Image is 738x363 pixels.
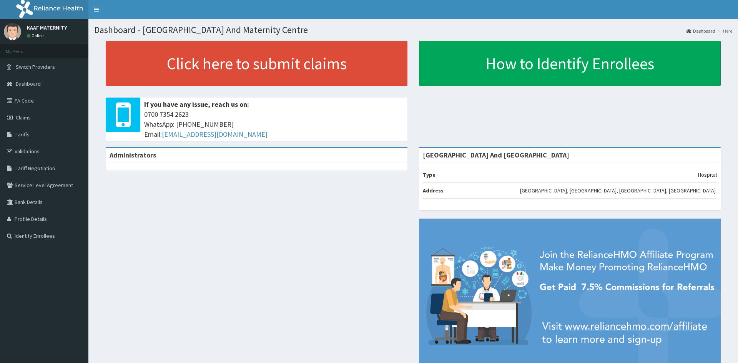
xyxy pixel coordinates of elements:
[106,41,407,86] a: Click here to submit claims
[520,187,717,194] p: [GEOGRAPHIC_DATA], [GEOGRAPHIC_DATA], [GEOGRAPHIC_DATA], [GEOGRAPHIC_DATA].
[144,100,249,109] b: If you have any issue, reach us on:
[16,114,31,121] span: Claims
[419,41,721,86] a: How to Identify Enrollees
[423,151,569,159] strong: [GEOGRAPHIC_DATA] And [GEOGRAPHIC_DATA]
[16,63,55,70] span: Switch Providers
[686,28,715,34] a: Dashboard
[162,130,268,139] a: [EMAIL_ADDRESS][DOMAIN_NAME]
[27,33,45,38] a: Online
[144,109,404,139] span: 0700 7354 2623 WhatsApp: [PHONE_NUMBER] Email:
[16,165,55,172] span: Tariff Negotiation
[4,23,21,40] img: User Image
[423,171,435,178] b: Type
[16,80,41,87] span: Dashboard
[16,131,30,138] span: Tariffs
[110,151,156,159] b: Administrators
[716,28,732,34] li: Here
[94,25,732,35] h1: Dashboard - [GEOGRAPHIC_DATA] And Maternity Centre
[698,171,717,179] p: Hospital
[27,25,67,30] p: KAAF MATERNITY
[423,187,444,194] b: Address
